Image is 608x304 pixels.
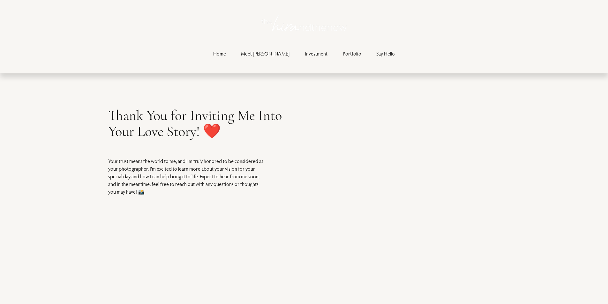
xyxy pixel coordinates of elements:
p: Your trust means the world to me, and I'm truly honored to be considered as your photographer. I'... [108,157,266,196]
a: Portfolio [343,49,361,58]
h2: Thank You for Inviting Me Into Your Love Story! ❤️ [108,108,284,140]
a: Meet [PERSON_NAME] [241,49,289,58]
a: Home [213,49,226,58]
a: Say Hello [376,49,395,58]
iframe: Thank you_theHirandthenow [324,94,428,279]
a: Investment [305,49,327,58]
img: thehirandthenow [261,15,347,31]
